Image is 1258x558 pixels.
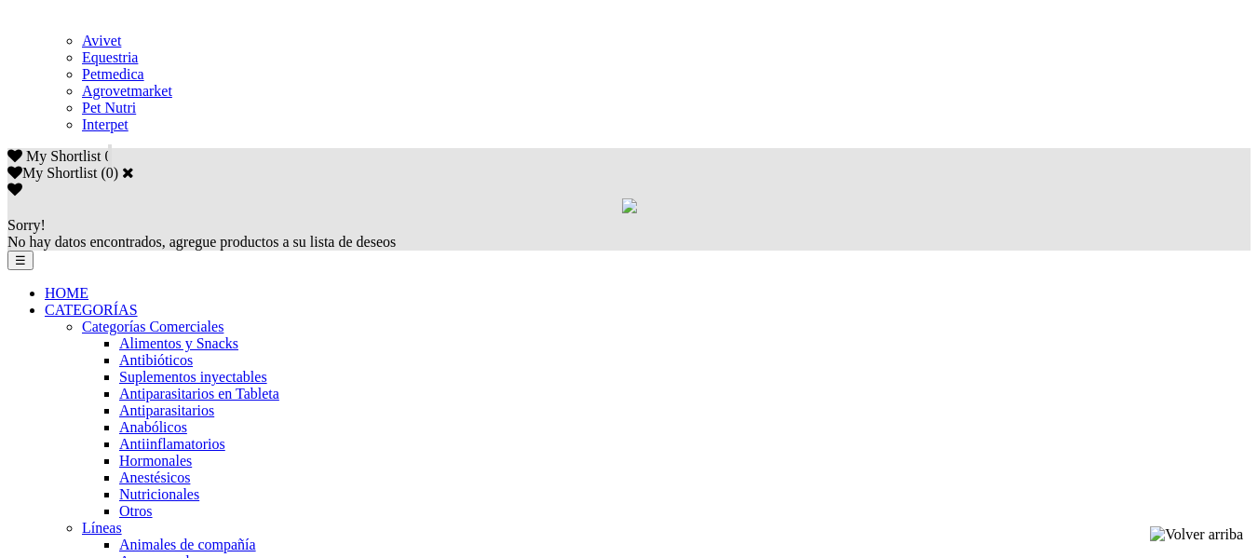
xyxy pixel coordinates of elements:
a: Pet Nutri [82,100,136,116]
a: Petmedica [82,66,144,82]
a: Cerrar [122,165,134,180]
a: Antibióticos [119,352,193,368]
div: No hay datos encontrados, agregue productos a su lista de deseos [7,217,1251,251]
iframe: Brevo live chat [9,356,321,549]
span: Sorry! [7,217,46,233]
a: Alimentos y Snacks [119,335,238,351]
label: 0 [106,165,114,181]
span: ( ) [101,165,118,181]
a: Interpet [82,116,129,132]
span: My Shortlist [26,148,101,164]
span: 0 [104,148,112,164]
a: Equestria [82,49,138,65]
a: CATEGORÍAS [45,302,138,318]
label: My Shortlist [7,165,97,181]
img: loading.gif [622,198,637,213]
a: Avivet [82,33,121,48]
button: ☰ [7,251,34,270]
a: Agrovetmarket [82,83,172,99]
a: Categorías Comerciales [82,319,223,334]
img: Volver arriba [1150,526,1243,543]
a: HOME [45,285,88,301]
